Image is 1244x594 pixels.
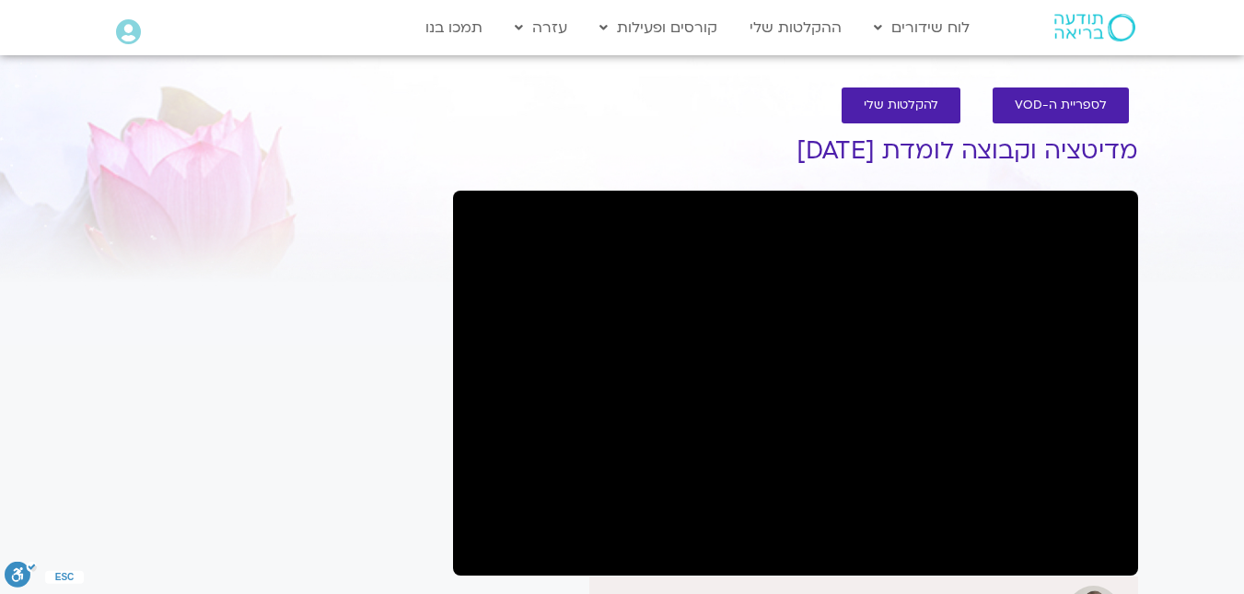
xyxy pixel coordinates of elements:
a: עזרה [506,10,576,45]
a: ההקלטות שלי [740,10,851,45]
a: להקלטות שלי [842,87,960,123]
span: להקלטות שלי [864,99,938,112]
a: לספריית ה-VOD [993,87,1129,123]
a: תמכו בנו [416,10,492,45]
h1: מדיטציה וקבוצה לומדת [DATE] [453,137,1138,165]
a: קורסים ופעילות [590,10,727,45]
a: לוח שידורים [865,10,979,45]
span: לספריית ה-VOD [1015,99,1107,112]
img: תודעה בריאה [1054,14,1135,41]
